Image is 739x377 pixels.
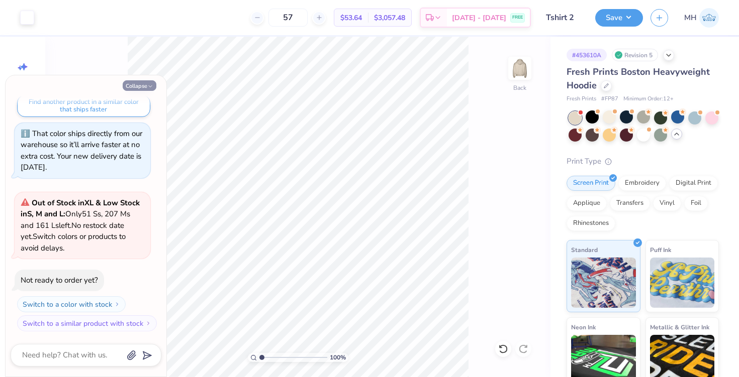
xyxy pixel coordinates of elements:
[618,176,666,191] div: Embroidery
[268,9,308,27] input: – –
[330,353,346,362] span: 100 %
[595,9,643,27] button: Save
[21,220,124,242] span: No restock date yet.
[684,12,697,24] span: MH
[650,258,715,308] img: Puff Ink
[17,296,126,312] button: Switch to a color with stock
[513,83,526,92] div: Back
[684,8,719,28] a: MH
[567,66,710,91] span: Fresh Prints Boston Heavyweight Hoodie
[567,176,615,191] div: Screen Print
[567,196,607,211] div: Applique
[374,13,405,23] span: $3,057.48
[571,322,596,332] span: Neon Ink
[567,49,607,61] div: # 453610A
[650,244,671,255] span: Puff Ink
[21,198,140,253] span: Only 51 Ss, 207 Ms and 161 Ls left. Switch colors or products to avoid delays.
[669,176,718,191] div: Digital Print
[567,156,719,167] div: Print Type
[17,95,150,117] button: Find another product in a similar color that ships faster
[114,301,120,307] img: Switch to a color with stock
[571,244,598,255] span: Standard
[623,95,674,103] span: Minimum Order: 12 +
[650,322,709,332] span: Metallic & Glitter Ink
[653,196,681,211] div: Vinyl
[571,258,636,308] img: Standard
[699,8,719,28] img: Mitra Hegde
[567,216,615,231] div: Rhinestones
[17,315,157,331] button: Switch to a similar product with stock
[567,95,596,103] span: Fresh Prints
[21,129,142,173] div: That color ships directly from our warehouse so it’ll arrive faster at no extra cost. Your new de...
[610,196,650,211] div: Transfers
[612,49,658,61] div: Revision 5
[123,80,156,91] button: Collapse
[538,8,588,28] input: Untitled Design
[340,13,362,23] span: $53.64
[11,74,35,82] span: Image AI
[145,320,151,326] img: Switch to a similar product with stock
[21,275,98,285] div: Not ready to order yet?
[601,95,618,103] span: # FP87
[452,13,506,23] span: [DATE] - [DATE]
[512,14,523,21] span: FREE
[510,58,530,78] img: Back
[32,198,96,208] strong: Out of Stock in XL
[684,196,708,211] div: Foil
